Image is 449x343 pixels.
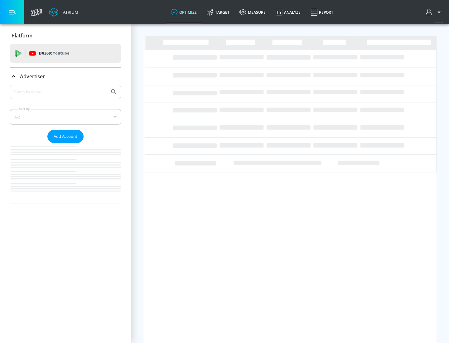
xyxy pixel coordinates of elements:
div: Advertiser [10,85,121,204]
nav: list of Advertiser [10,143,121,204]
div: Atrium [60,9,78,15]
div: Advertiser [10,68,121,85]
input: Search by name [12,88,107,96]
a: Target [202,1,234,23]
a: measure [234,1,271,23]
button: Add Account [47,130,84,143]
a: Report [306,1,338,23]
a: Atrium [49,7,78,17]
div: A-Z [10,109,121,125]
p: Advertiser [20,73,45,80]
span: v 4.24.0 [434,21,443,24]
p: Youtube [53,50,69,56]
p: Platform [12,32,32,39]
p: DV360: [39,50,69,57]
label: Sort By [18,107,31,111]
span: Add Account [54,133,77,140]
a: Analyze [271,1,306,23]
div: DV360: Youtube [10,44,121,63]
div: Platform [10,27,121,44]
a: optimize [166,1,202,23]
